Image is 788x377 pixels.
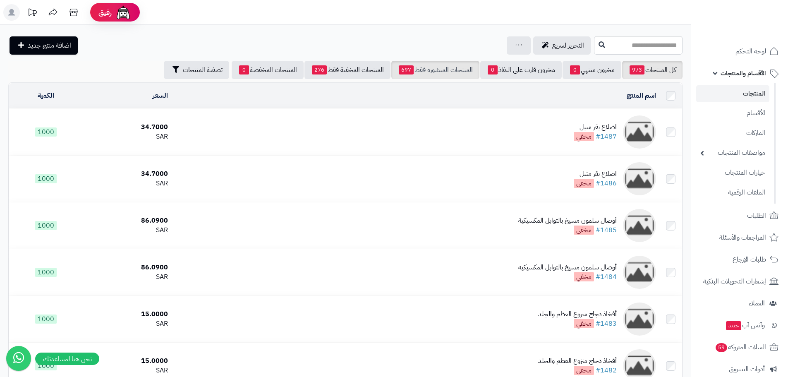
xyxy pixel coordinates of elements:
div: اضلاع بقر متبل [574,122,617,132]
div: SAR [86,226,168,235]
span: 1000 [35,268,57,277]
div: أوصال سلمون مسيخ بالتوابل المكسيكية [518,216,617,226]
div: SAR [86,319,168,329]
a: الطلبات [696,206,783,226]
a: الملفات الرقمية [696,184,769,202]
span: العملاء [749,298,765,309]
div: SAR [86,179,168,188]
span: مخفي [574,132,594,141]
a: السلات المتروكة59 [696,337,783,357]
a: #1486 [596,178,617,188]
span: 276 [312,65,327,74]
a: طلبات الإرجاع [696,250,783,269]
a: مخزون منتهي0 [563,61,621,79]
div: 86.0900 [86,216,168,226]
div: SAR [86,132,168,142]
span: 1000 [35,174,57,183]
span: 697 [399,65,414,74]
div: 15.0000 [86,310,168,319]
img: اضلاع بقر متبل [623,162,656,195]
span: 1000 [35,361,57,370]
span: الطلبات [747,210,766,221]
a: إشعارات التحويلات البنكية [696,271,783,291]
span: 0 [239,65,249,74]
img: أوصال سلمون مسيخ بالتوابل المكسيكية [623,209,656,242]
div: اضلاع بقر متبل [574,169,617,179]
a: #1483 [596,319,617,329]
a: كل المنتجات973 [622,61,683,79]
span: طلبات الإرجاع [733,254,766,265]
span: أدوات التسويق [729,363,765,375]
span: الأقسام والمنتجات [721,67,766,79]
span: جديد [726,321,741,330]
span: إشعارات التحويلات البنكية [703,276,766,287]
span: التحرير لسريع [552,41,584,50]
span: 1000 [35,127,57,137]
a: وآتس آبجديد [696,315,783,335]
a: الماركات [696,124,769,142]
div: 86.0900 [86,263,168,272]
a: مخزون قارب على النفاذ0 [480,61,562,79]
span: السلات المتروكة [715,341,766,353]
span: 1000 [35,221,57,230]
div: SAR [86,366,168,375]
span: مخفي [574,319,594,328]
a: المنتجات المخفضة0 [232,61,304,79]
span: 1000 [35,315,57,324]
div: أوصال سلمون مسيخ بالتوابل المكسيكية [518,263,617,272]
div: SAR [86,272,168,282]
a: #1487 [596,132,617,142]
a: تحديثات المنصة [22,4,43,23]
span: مخفي [574,226,594,235]
div: أفخاذ دجاج منزوع العظم والجلد [538,310,617,319]
a: التحرير لسريع [533,36,591,55]
div: 34.7000 [86,122,168,132]
img: أفخاذ دجاج منزوع العظم والجلد [623,303,656,336]
span: مخفي [574,272,594,281]
img: ai-face.png [115,4,132,21]
a: المنتجات المخفية فقط276 [304,61,390,79]
a: خيارات المنتجات [696,164,769,182]
span: مخفي [574,366,594,375]
span: وآتس آب [725,319,765,331]
span: المراجعات والأسئلة [719,232,766,243]
img: أوصال سلمون مسيخ بالتوابل المكسيكية [623,256,656,289]
a: اضافة منتج جديد [10,36,78,55]
span: لوحة التحكم [735,46,766,57]
span: 0 [570,65,580,74]
span: رفيق [98,7,112,17]
a: السعر [153,91,168,101]
a: المراجعات والأسئلة [696,228,783,247]
a: الأقسام [696,104,769,122]
a: الكمية [38,91,54,101]
a: اسم المنتج [627,91,656,101]
img: logo-2.png [732,23,780,41]
a: لوحة التحكم [696,41,783,61]
img: اضلاع بقر متبل [623,115,656,149]
span: تصفية المنتجات [183,65,223,75]
a: العملاء [696,293,783,313]
div: أفخاذ دجاج منزوع العظم والجلد [538,356,617,366]
a: مواصفات المنتجات [696,144,769,162]
div: 15.0000 [86,356,168,366]
div: 34.7000 [86,169,168,179]
a: المنتجات [696,85,769,102]
a: #1484 [596,272,617,282]
span: 973 [630,65,644,74]
a: #1482 [596,365,617,375]
a: #1485 [596,225,617,235]
span: اضافة منتج جديد [28,41,71,50]
span: مخفي [574,179,594,188]
span: 0 [488,65,498,74]
button: تصفية المنتجات [164,61,229,79]
a: المنتجات المنشورة فقط697 [391,61,479,79]
span: 59 [716,343,727,352]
